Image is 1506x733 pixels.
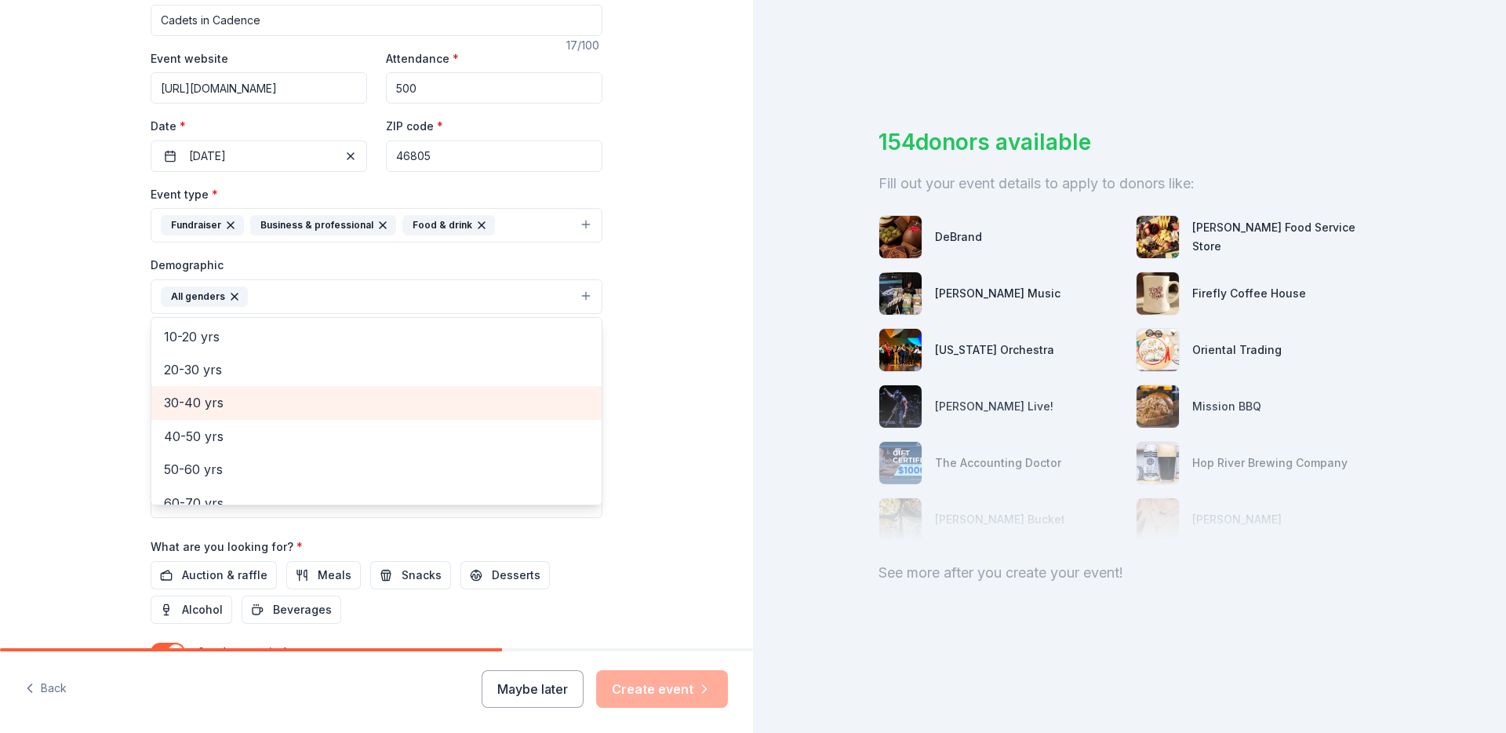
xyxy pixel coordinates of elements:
[164,459,589,480] span: 50-60 yrs
[151,317,602,505] div: All genders
[164,426,589,447] span: 40-50 yrs
[164,493,589,513] span: 60-70 yrs
[164,359,589,380] span: 20-30 yrs
[161,286,248,307] div: All genders
[164,392,589,413] span: 30-40 yrs
[164,326,589,347] span: 10-20 yrs
[151,279,602,314] button: All genders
